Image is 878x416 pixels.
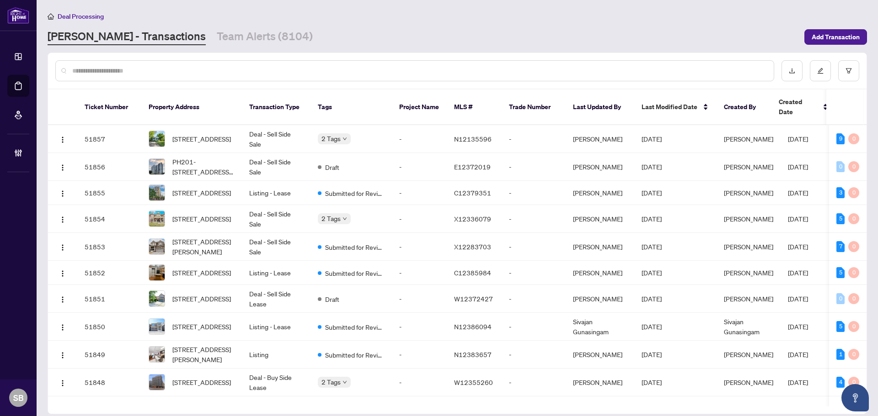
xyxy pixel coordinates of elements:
[242,369,311,396] td: Deal - Buy Side Lease
[172,294,231,304] span: [STREET_ADDRESS]
[172,268,231,278] span: [STREET_ADDRESS]
[454,242,491,251] span: X12283703
[454,189,491,197] span: C12379351
[848,267,859,278] div: 0
[59,244,66,251] img: Logo
[454,295,493,303] span: W12372427
[502,153,566,181] td: -
[454,135,492,143] span: N12135596
[566,181,634,205] td: [PERSON_NAME]
[149,319,165,334] img: thumbnail-img
[788,295,808,303] span: [DATE]
[149,211,165,226] img: thumbnail-img
[242,261,311,285] td: Listing - Lease
[77,233,141,261] td: 51853
[642,378,662,386] span: [DATE]
[848,161,859,172] div: 0
[59,164,66,171] img: Logo
[566,285,634,313] td: [PERSON_NAME]
[717,90,771,125] th: Created By
[454,163,491,171] span: E12372019
[724,163,773,171] span: [PERSON_NAME]
[817,68,824,74] span: edit
[836,349,845,360] div: 1
[325,242,385,252] span: Submitted for Review
[392,341,447,369] td: -
[59,352,66,359] img: Logo
[502,181,566,205] td: -
[55,185,70,200] button: Logo
[454,215,491,223] span: X12336079
[172,134,231,144] span: [STREET_ADDRESS]
[392,285,447,313] td: -
[325,162,339,172] span: Draft
[77,90,141,125] th: Ticket Number
[642,102,697,112] span: Last Modified Date
[836,377,845,388] div: 4
[392,313,447,341] td: -
[788,350,808,358] span: [DATE]
[77,285,141,313] td: 51851
[836,293,845,304] div: 0
[325,294,339,304] span: Draft
[836,267,845,278] div: 5
[172,321,231,332] span: [STREET_ADDRESS]
[242,285,311,313] td: Deal - Sell Side Lease
[172,188,231,198] span: [STREET_ADDRESS]
[566,233,634,261] td: [PERSON_NAME]
[788,269,808,277] span: [DATE]
[502,313,566,341] td: -
[55,347,70,362] button: Logo
[848,213,859,224] div: 0
[454,269,491,277] span: C12385984
[502,285,566,313] td: -
[836,213,845,224] div: 5
[77,313,141,341] td: 51850
[172,237,235,257] span: [STREET_ADDRESS][PERSON_NAME]
[848,187,859,198] div: 0
[55,319,70,334] button: Logo
[779,97,817,117] span: Created Date
[149,131,165,147] img: thumbnail-img
[392,233,447,261] td: -
[836,321,845,332] div: 5
[724,269,773,277] span: [PERSON_NAME]
[55,159,70,174] button: Logo
[836,133,845,144] div: 9
[724,295,773,303] span: [PERSON_NAME]
[325,322,385,332] span: Submitted for Review
[59,379,66,387] img: Logo
[566,261,634,285] td: [PERSON_NAME]
[325,188,385,198] span: Submitted for Review
[392,369,447,396] td: -
[321,377,341,387] span: 2 Tags
[836,241,845,252] div: 7
[642,163,662,171] span: [DATE]
[788,378,808,386] span: [DATE]
[848,377,859,388] div: 0
[149,347,165,362] img: thumbnail-img
[454,378,493,386] span: W12355260
[343,137,347,141] span: down
[566,369,634,396] td: [PERSON_NAME]
[642,242,662,251] span: [DATE]
[454,350,492,358] span: N12383657
[836,161,845,172] div: 0
[841,384,869,411] button: Open asap
[836,187,845,198] div: 3
[848,241,859,252] div: 0
[77,205,141,233] td: 51854
[242,341,311,369] td: Listing
[566,153,634,181] td: [PERSON_NAME]
[848,349,859,360] div: 0
[566,125,634,153] td: [PERSON_NAME]
[55,239,70,254] button: Logo
[242,125,311,153] td: Deal - Sell Side Sale
[242,205,311,233] td: Deal - Sell Side Sale
[392,90,447,125] th: Project Name
[502,369,566,396] td: -
[59,270,66,277] img: Logo
[242,233,311,261] td: Deal - Sell Side Sale
[566,313,634,341] td: Sivajan Gunasingam
[77,153,141,181] td: 51856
